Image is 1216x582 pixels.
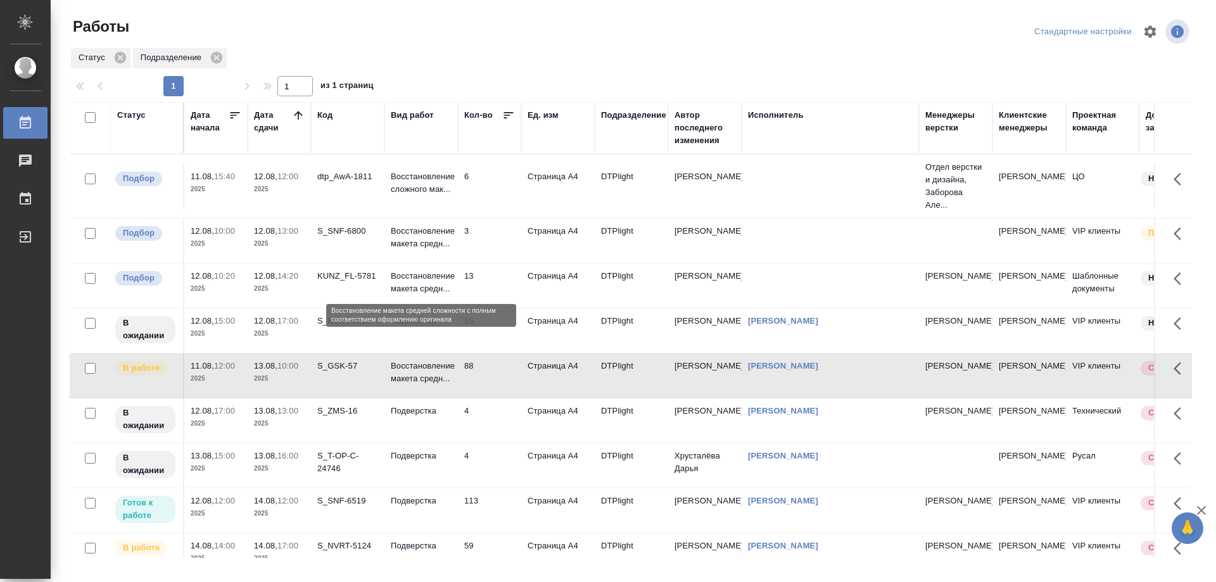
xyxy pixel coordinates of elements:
div: Менеджеры верстки [925,109,986,134]
button: Здесь прячутся важные кнопки [1166,218,1196,249]
p: 2025 [254,282,305,295]
td: 6 [458,164,521,208]
p: 13:00 [277,226,298,236]
p: 12.08, [254,316,277,326]
p: 11.08, [191,172,214,181]
p: Восстановление сложного мак... [391,170,452,196]
span: Работы [70,16,129,37]
td: VIP клиенты [1066,488,1139,533]
div: dtp_AwA-1811 [317,170,378,183]
td: 4 [458,443,521,488]
button: Здесь прячутся важные кнопки [1166,353,1196,384]
td: 113 [458,488,521,533]
p: 12.08, [254,271,277,281]
td: [PERSON_NAME] [668,398,742,443]
div: Подразделение [601,109,666,122]
p: 14.08, [254,496,277,505]
p: В ожидании [123,407,168,432]
p: 12.08, [191,226,214,236]
div: Дата начала [191,109,229,134]
p: 17:00 [214,406,235,415]
p: 12:00 [277,496,298,505]
p: 14:20 [277,271,298,281]
div: Исполнитель назначен, приступать к работе пока рано [114,405,177,434]
p: 16:00 [277,451,298,460]
p: [PERSON_NAME] [925,405,986,417]
td: DTPlight [595,488,668,533]
a: [PERSON_NAME] [748,316,818,326]
td: Страница А4 [521,353,595,398]
td: [PERSON_NAME] [668,353,742,398]
td: DTPlight [595,443,668,488]
td: ЦО [1066,164,1139,208]
p: [PERSON_NAME] [925,540,986,552]
div: S_GSK-57 [317,360,378,372]
div: Код [317,109,332,122]
td: [PERSON_NAME] [992,353,1066,398]
span: Посмотреть информацию [1165,20,1192,44]
td: Страница А4 [521,398,595,443]
span: Настроить таблицу [1135,16,1165,47]
p: Нормальный [1148,317,1203,329]
div: Доп. статус заказа [1146,109,1212,134]
p: 12:00 [277,172,298,181]
td: VIP клиенты [1066,533,1139,578]
div: split button [1031,22,1135,42]
p: 2025 [191,372,241,385]
td: 3 [458,218,521,263]
td: 88 [458,353,521,398]
button: Здесь прячутся важные кнопки [1166,443,1196,474]
td: [PERSON_NAME] [668,488,742,533]
p: 2025 [191,552,241,565]
div: Можно подбирать исполнителей [114,225,177,242]
p: 2025 [191,417,241,430]
p: 2025 [191,462,241,475]
td: DTPlight [595,533,668,578]
p: 17:00 [277,541,298,550]
button: Здесь прячутся важные кнопки [1166,164,1196,194]
p: Отдел верстки и дизайна, Заборова Але... [925,161,986,212]
p: Восстановление макета средн... [391,270,452,295]
div: Исполнитель выполняет работу [114,360,177,377]
td: [PERSON_NAME] [992,443,1066,488]
p: [PERSON_NAME] [925,270,986,282]
p: [PERSON_NAME] [925,360,986,372]
p: 11.08, [191,361,214,370]
button: 🙏 [1172,512,1203,544]
div: S_ZMS-16 [317,405,378,417]
p: 2025 [191,327,241,340]
div: S_NVRT-5129 [317,315,378,327]
td: [PERSON_NAME] [668,263,742,308]
p: Срочный [1148,497,1186,509]
a: [PERSON_NAME] [748,406,818,415]
td: [PERSON_NAME] [992,398,1066,443]
td: [PERSON_NAME] [992,488,1066,533]
p: [PERSON_NAME] [925,495,986,507]
p: 15:40 [214,172,235,181]
p: 2025 [254,183,305,196]
p: 2025 [191,282,241,295]
div: Кол-во [464,109,493,122]
p: 14.08, [254,541,277,550]
p: 12.08, [254,172,277,181]
button: Здесь прячутся важные кнопки [1166,308,1196,339]
p: Подверстка [391,315,452,327]
div: Исполнитель [748,109,804,122]
p: Готов к работе [123,497,168,522]
td: [PERSON_NAME] [668,164,742,208]
td: Страница А4 [521,308,595,353]
td: [PERSON_NAME] [668,533,742,578]
span: 🙏 [1177,515,1198,541]
p: 17:00 [277,316,298,326]
div: Исполнитель назначен, приступать к работе пока рано [114,450,177,479]
p: Подверстка [391,540,452,552]
div: Исполнитель назначен, приступать к работе пока рано [114,315,177,345]
td: DTPlight [595,353,668,398]
p: В ожидании [123,317,168,342]
button: Здесь прячутся важные кнопки [1166,488,1196,519]
p: 12.08, [191,271,214,281]
p: Нормальный [1148,172,1203,185]
div: Статус [117,109,146,122]
p: 14.08, [191,541,214,550]
p: Подразделение [141,51,206,64]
